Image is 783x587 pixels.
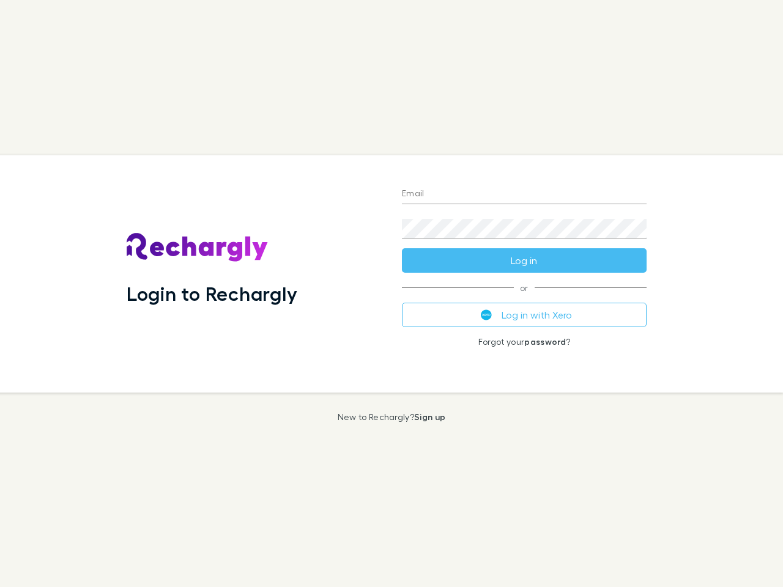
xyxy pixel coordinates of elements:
span: or [402,287,647,288]
img: Xero's logo [481,309,492,320]
img: Rechargly's Logo [127,233,269,262]
a: password [524,336,566,347]
h1: Login to Rechargly [127,282,297,305]
button: Log in with Xero [402,303,647,327]
p: New to Rechargly? [338,412,446,422]
a: Sign up [414,412,445,422]
p: Forgot your ? [402,337,647,347]
button: Log in [402,248,647,273]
